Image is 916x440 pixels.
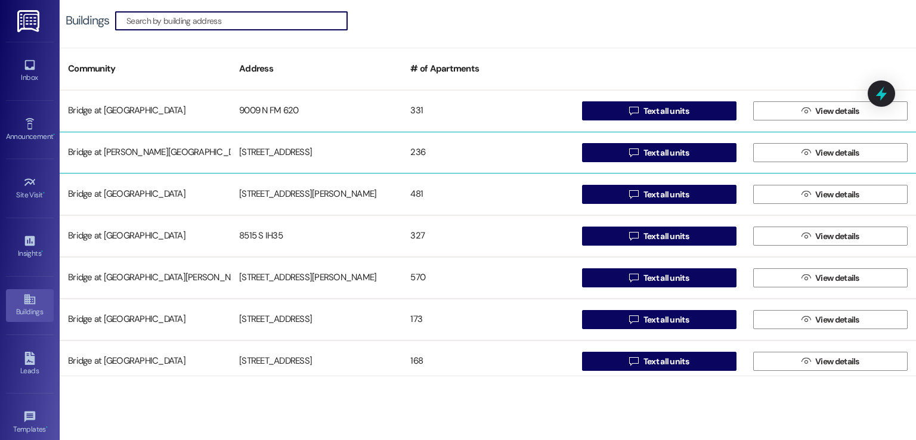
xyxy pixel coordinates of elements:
[643,230,689,243] span: Text all units
[6,172,54,204] a: Site Visit •
[60,224,231,248] div: Bridge at [GEOGRAPHIC_DATA]
[643,355,689,368] span: Text all units
[753,352,908,371] button: View details
[753,101,908,120] button: View details
[801,148,810,157] i: 
[402,141,573,165] div: 236
[753,310,908,329] button: View details
[801,315,810,324] i: 
[753,268,908,287] button: View details
[629,106,638,116] i: 
[753,185,908,204] button: View details
[629,190,638,199] i: 
[629,315,638,324] i: 
[629,148,638,157] i: 
[402,224,573,248] div: 327
[231,349,402,373] div: [STREET_ADDRESS]
[53,131,55,139] span: •
[402,349,573,373] div: 168
[6,407,54,439] a: Templates •
[6,289,54,321] a: Buildings
[643,272,689,284] span: Text all units
[815,272,859,284] span: View details
[582,185,736,204] button: Text all units
[643,188,689,201] span: Text all units
[402,54,573,83] div: # of Apartments
[402,308,573,331] div: 173
[60,349,231,373] div: Bridge at [GEOGRAPHIC_DATA]
[801,357,810,366] i: 
[17,10,42,32] img: ResiDesk Logo
[60,266,231,290] div: Bridge at [GEOGRAPHIC_DATA][PERSON_NAME]
[43,189,45,197] span: •
[629,273,638,283] i: 
[815,147,859,159] span: View details
[582,227,736,246] button: Text all units
[582,352,736,371] button: Text all units
[582,101,736,120] button: Text all units
[801,190,810,199] i: 
[643,147,689,159] span: Text all units
[231,99,402,123] div: 9009 N FM 620
[6,348,54,380] a: Leads
[815,105,859,117] span: View details
[60,99,231,123] div: Bridge at [GEOGRAPHIC_DATA]
[801,231,810,241] i: 
[60,182,231,206] div: Bridge at [GEOGRAPHIC_DATA]
[582,143,736,162] button: Text all units
[231,54,402,83] div: Address
[126,13,347,29] input: Search by building address
[231,182,402,206] div: [STREET_ADDRESS][PERSON_NAME]
[801,106,810,116] i: 
[231,308,402,331] div: [STREET_ADDRESS]
[582,310,736,329] button: Text all units
[66,14,109,27] div: Buildings
[629,357,638,366] i: 
[801,273,810,283] i: 
[643,105,689,117] span: Text all units
[815,355,859,368] span: View details
[402,266,573,290] div: 570
[41,247,43,256] span: •
[629,231,638,241] i: 
[815,314,859,326] span: View details
[60,54,231,83] div: Community
[6,55,54,87] a: Inbox
[815,230,859,243] span: View details
[753,227,908,246] button: View details
[402,182,573,206] div: 481
[753,143,908,162] button: View details
[231,141,402,165] div: [STREET_ADDRESS]
[402,99,573,123] div: 331
[60,308,231,331] div: Bridge at [GEOGRAPHIC_DATA]
[60,141,231,165] div: Bridge at [PERSON_NAME][GEOGRAPHIC_DATA]
[815,188,859,201] span: View details
[643,314,689,326] span: Text all units
[231,266,402,290] div: [STREET_ADDRESS][PERSON_NAME]
[231,224,402,248] div: 8515 S IH35
[582,268,736,287] button: Text all units
[6,231,54,263] a: Insights •
[46,423,48,432] span: •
